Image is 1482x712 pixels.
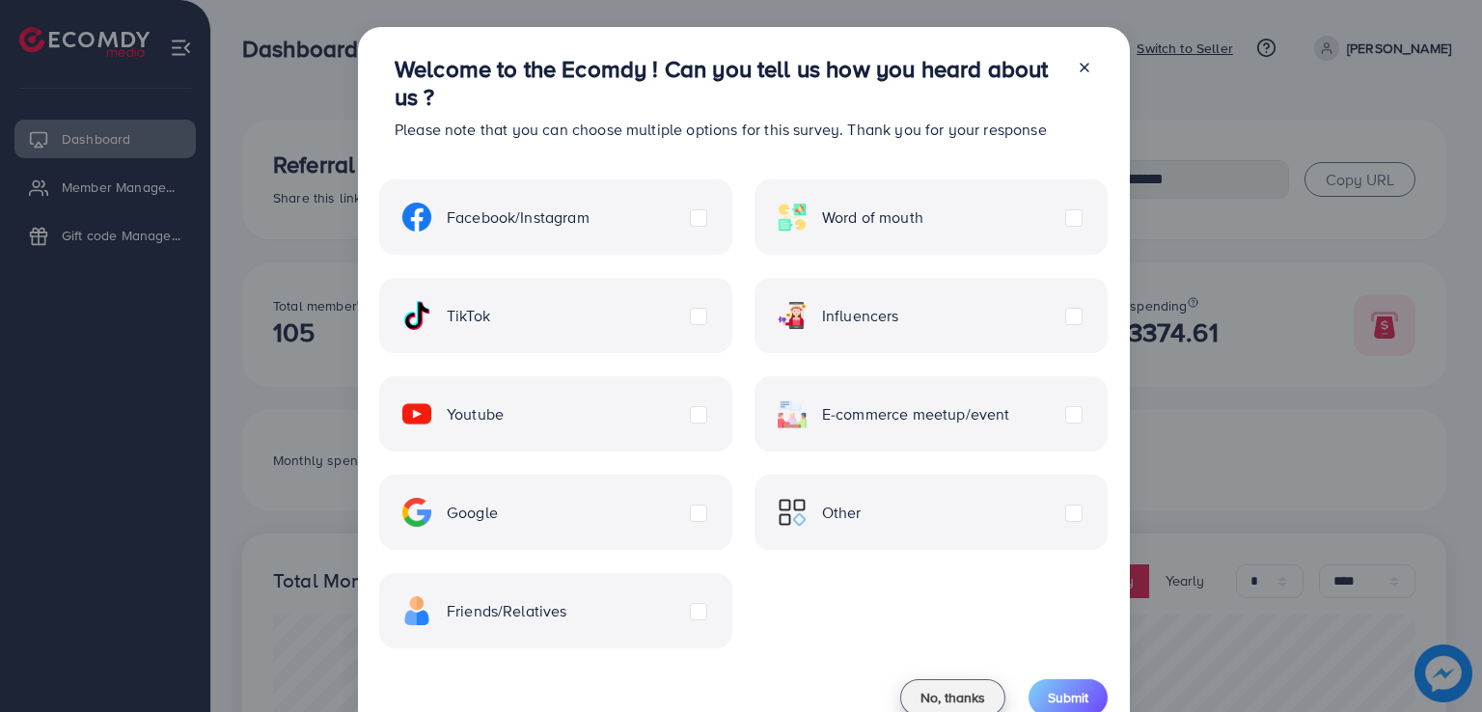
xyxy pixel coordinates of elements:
[778,203,807,232] img: ic-word-of-mouth.a439123d.svg
[402,203,431,232] img: ic-facebook.134605ef.svg
[778,399,807,428] img: ic-ecommerce.d1fa3848.svg
[447,600,567,622] span: Friends/Relatives
[1048,688,1088,707] span: Submit
[402,498,431,527] img: ic-google.5bdd9b68.svg
[778,301,807,330] img: ic-influencers.a620ad43.svg
[395,118,1061,141] p: Please note that you can choose multiple options for this survey. Thank you for your response
[447,305,490,327] span: TikTok
[447,502,498,524] span: Google
[447,206,590,229] span: Facebook/Instagram
[778,498,807,527] img: ic-other.99c3e012.svg
[822,305,899,327] span: Influencers
[402,399,431,428] img: ic-youtube.715a0ca2.svg
[822,403,1010,425] span: E-commerce meetup/event
[822,502,862,524] span: Other
[822,206,923,229] span: Word of mouth
[920,688,985,707] span: No, thanks
[447,403,504,425] span: Youtube
[395,55,1061,111] h3: Welcome to the Ecomdy ! Can you tell us how you heard about us ?
[402,596,431,625] img: ic-freind.8e9a9d08.svg
[402,301,431,330] img: ic-tiktok.4b20a09a.svg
